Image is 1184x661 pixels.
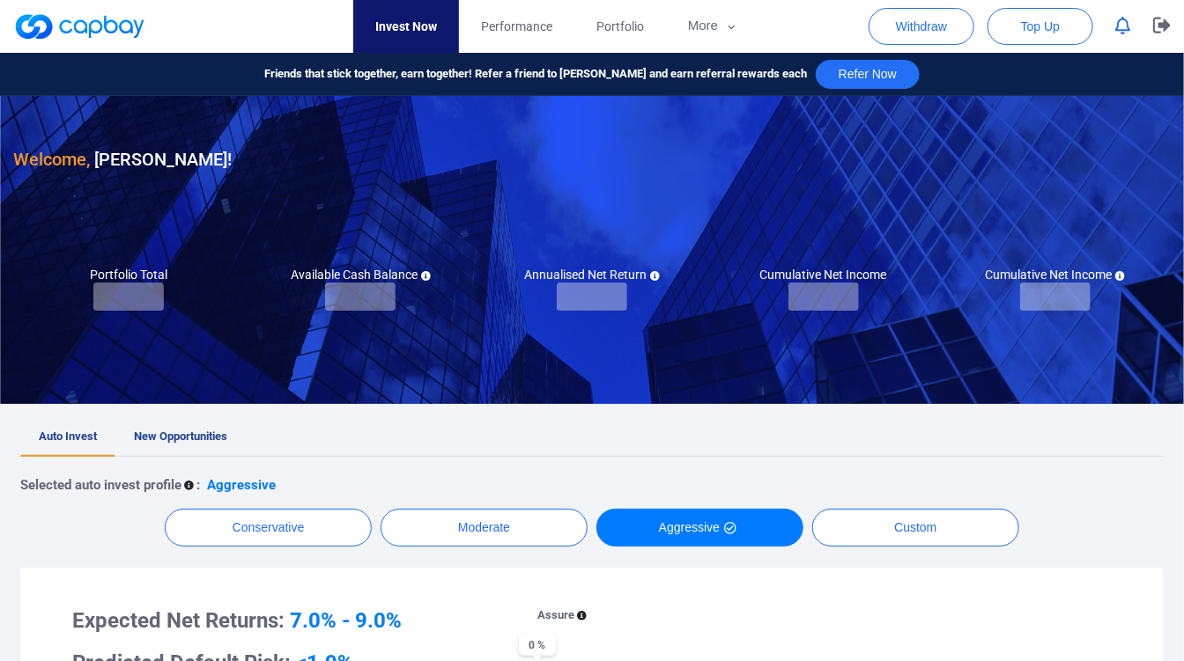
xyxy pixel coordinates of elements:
[72,606,490,635] h3: Expected Net Returns:
[290,608,402,633] span: 7.0% - 9.0%
[596,17,644,36] span: Portfolio
[39,430,97,443] span: Auto Invest
[760,267,887,283] h5: Cumulative Net Income
[537,606,574,625] p: Assure
[13,145,232,173] h3: [PERSON_NAME] !
[985,267,1125,283] h5: Cumulative Net Income
[519,634,556,656] span: 0 %
[134,430,227,443] span: New Opportunities
[481,17,552,36] span: Performance
[207,474,276,496] p: Aggressive
[812,509,1019,547] button: Custom
[988,8,1093,45] button: Top Up
[596,509,803,547] button: Aggressive
[13,149,90,170] span: Welcome,
[20,474,181,496] p: Selected auto invest profile
[90,267,167,283] h5: Portfolio Total
[816,60,920,89] button: Refer Now
[869,8,974,45] button: Withdraw
[1021,18,1060,35] span: Top Up
[291,267,431,283] h5: Available Cash Balance
[524,267,660,283] h5: Annualised Net Return
[264,65,807,84] span: Friends that stick together, earn together! Refer a friend to [PERSON_NAME] and earn referral rew...
[165,509,372,547] button: Conservative
[196,474,200,496] p: :
[381,509,588,547] button: Moderate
